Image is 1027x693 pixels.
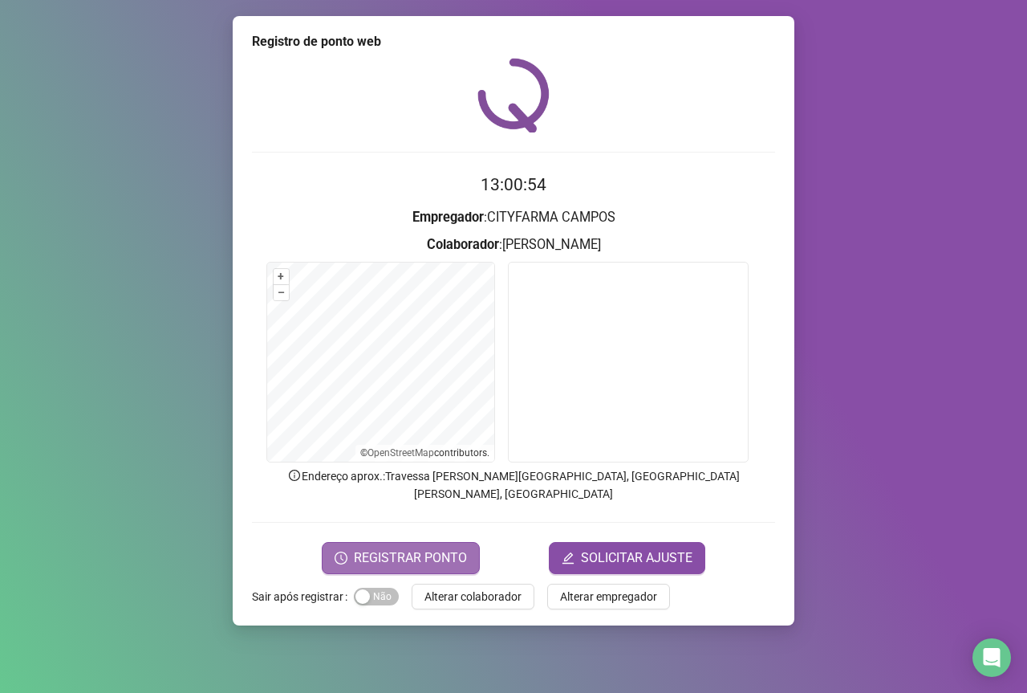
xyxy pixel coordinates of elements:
[547,584,670,609] button: Alterar empregador
[274,269,289,284] button: +
[252,234,775,255] h3: : [PERSON_NAME]
[274,285,289,300] button: –
[252,467,775,503] p: Endereço aprox. : Travessa [PERSON_NAME][GEOGRAPHIC_DATA], [GEOGRAPHIC_DATA][PERSON_NAME], [GEOGR...
[549,542,705,574] button: editSOLICITAR AJUSTE
[252,32,775,51] div: Registro de ponto web
[424,588,522,605] span: Alterar colaborador
[581,548,692,568] span: SOLICITAR AJUSTE
[252,207,775,228] h3: : CITYFARMA CAMPOS
[360,447,489,459] li: © contributors.
[477,58,550,132] img: QRPoint
[252,584,354,609] label: Sair após registrar
[335,552,347,565] span: clock-circle
[354,548,467,568] span: REGISTRAR PONTO
[562,552,574,565] span: edit
[481,175,546,194] time: 13:00:54
[412,210,484,225] strong: Empregador
[287,468,302,483] span: info-circle
[322,542,480,574] button: REGISTRAR PONTO
[427,237,499,252] strong: Colaborador
[972,638,1011,677] div: Open Intercom Messenger
[367,447,434,459] a: OpenStreetMap
[560,588,657,605] span: Alterar empregador
[412,584,534,609] button: Alterar colaborador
